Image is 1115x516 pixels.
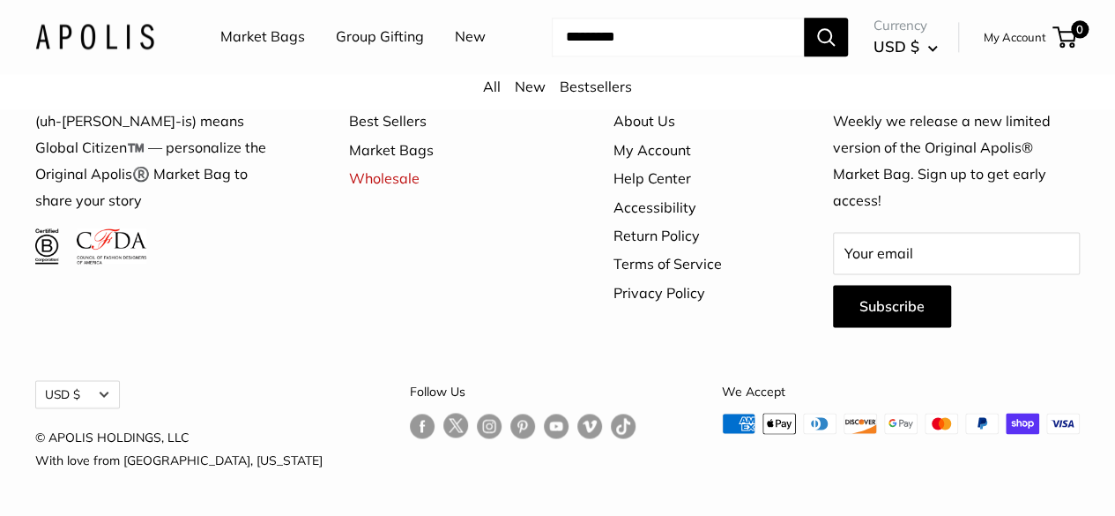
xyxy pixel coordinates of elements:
span: USD $ [873,37,919,56]
a: Privacy Policy [613,279,771,307]
img: Certified B Corporation [35,228,59,264]
a: My Account [613,136,771,164]
a: All [483,78,501,95]
a: Accessibility [613,193,771,221]
a: Best Sellers [349,107,552,135]
a: Follow us on Instagram [477,413,502,438]
a: Follow us on YouTube [544,413,569,438]
input: Search... [552,18,804,56]
a: Wholesale [349,164,552,192]
button: Subscribe [833,285,951,327]
a: Follow us on Pinterest [510,413,535,438]
a: New [515,78,546,95]
a: Terms of Service [613,250,771,278]
button: USD $ [35,380,120,408]
img: Apolis [35,24,154,49]
p: We Accept [722,380,1080,403]
a: Follow us on Twitter [443,413,468,445]
a: 0 [1054,26,1076,48]
a: Group Gifting [336,24,424,50]
a: About Us [613,107,771,135]
span: 0 [1071,20,1089,38]
a: Return Policy [613,221,771,250]
img: Council of Fashion Designers of America Member [77,228,146,264]
a: Market Bags [220,24,305,50]
a: Bestsellers [560,78,632,95]
p: © APOLIS HOLDINGS, LLC With love from [GEOGRAPHIC_DATA], [US_STATE] [35,426,323,472]
a: Follow us on Vimeo [577,413,602,438]
a: My Account [984,26,1046,48]
p: (uh-[PERSON_NAME]-is) means Global Citizen™️ — personalize the Original Apolis®️ Market Bag to sh... [35,108,287,214]
a: New [455,24,486,50]
a: Market Bags [349,136,552,164]
a: Follow us on Tumblr [611,413,636,438]
a: Help Center [613,164,771,192]
p: Weekly we release a new limited version of the Original Apolis® Market Bag. Sign up to get early ... [833,108,1080,214]
button: Search [804,18,848,56]
span: Currency [873,13,938,38]
p: Follow Us [410,380,636,403]
a: Follow us on Facebook [410,413,435,438]
button: USD $ [873,33,938,61]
